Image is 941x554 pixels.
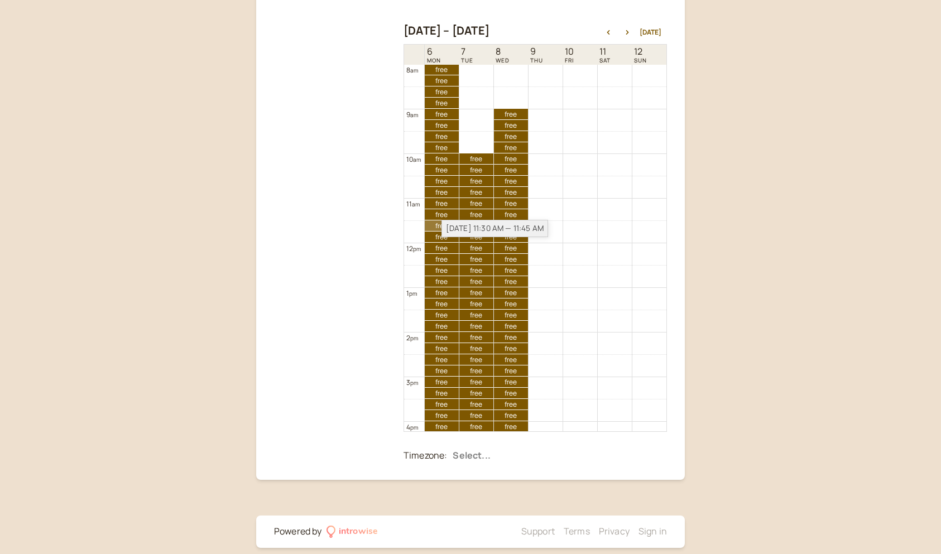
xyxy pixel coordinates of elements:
[435,356,448,364] span: free
[470,345,483,353] span: free
[505,155,517,163] span: free
[435,256,448,263] span: free
[404,24,489,37] h2: [DATE] – [DATE]
[505,256,517,263] span: free
[435,211,448,219] span: free
[470,289,483,297] span: free
[435,110,448,118] span: free
[470,189,483,196] span: free
[470,367,483,375] span: free
[505,378,517,386] span: free
[327,524,378,539] a: introwise
[406,199,420,209] div: 11
[505,278,517,286] span: free
[435,99,448,107] span: free
[470,177,483,185] span: free
[470,200,483,208] span: free
[505,389,517,397] span: free
[505,166,517,174] span: free
[435,133,448,141] span: free
[435,389,448,397] span: free
[505,367,517,375] span: free
[406,154,421,165] div: 10
[425,45,443,65] a: October 6, 2025
[634,46,647,57] span: 12
[505,289,517,297] span: free
[435,77,448,85] span: free
[505,133,517,141] span: free
[406,65,419,75] div: 8
[406,109,419,120] div: 9
[435,378,448,386] span: free
[530,46,543,57] span: 9
[461,57,473,64] span: TUE
[435,177,448,185] span: free
[640,28,661,36] button: [DATE]
[339,524,378,539] div: introwise
[274,524,322,539] div: Powered by
[435,367,448,375] span: free
[505,110,517,118] span: free
[470,155,483,163] span: free
[470,166,483,174] span: free
[505,412,517,420] span: free
[409,290,417,297] span: pm
[564,525,590,537] a: Terms
[597,45,613,65] a: October 11, 2025
[435,189,448,196] span: free
[435,88,448,96] span: free
[435,155,448,163] span: free
[470,233,483,241] span: free
[638,525,667,537] a: Sign in
[410,334,418,342] span: pm
[521,525,555,537] a: Support
[461,46,473,57] span: 7
[496,57,510,64] span: WED
[470,256,483,263] span: free
[505,233,517,241] span: free
[505,144,517,152] span: free
[505,211,517,219] span: free
[505,200,517,208] span: free
[505,189,517,196] span: free
[413,245,421,253] span: pm
[470,278,483,286] span: free
[599,525,630,537] a: Privacy
[435,412,448,420] span: free
[435,322,448,330] span: free
[435,311,448,319] span: free
[435,233,448,241] span: free
[427,46,441,57] span: 6
[410,111,418,119] span: am
[565,57,574,64] span: FRI
[470,244,483,252] span: free
[406,422,419,432] div: 4
[410,66,418,74] span: am
[410,423,418,431] span: pm
[406,243,421,254] div: 12
[505,300,517,308] span: free
[470,300,483,308] span: free
[528,45,545,65] a: October 9, 2025
[470,412,483,420] span: free
[435,200,448,208] span: free
[470,267,483,274] span: free
[470,311,483,319] span: free
[410,379,418,387] span: pm
[563,45,576,65] a: October 10, 2025
[505,311,517,319] span: free
[505,122,517,129] span: free
[599,57,611,64] span: SAT
[435,334,448,341] span: free
[565,46,574,57] span: 10
[435,289,448,297] span: free
[459,45,476,65] a: October 7, 2025
[599,46,611,57] span: 11
[435,66,448,74] span: free
[435,222,448,230] span: free
[435,423,448,431] span: free
[435,122,448,129] span: free
[505,356,517,364] span: free
[406,288,417,298] div: 1
[632,45,649,65] a: October 12, 2025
